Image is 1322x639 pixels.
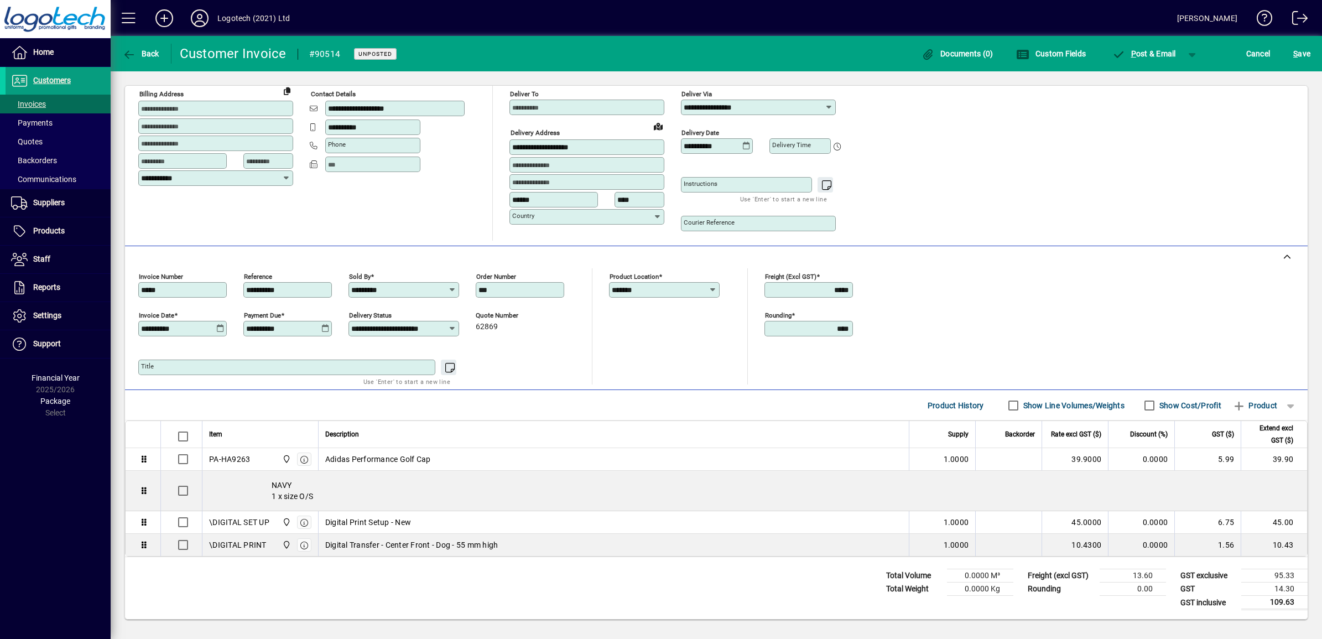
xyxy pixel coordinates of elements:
a: Logout [1284,2,1308,38]
mat-label: Product location [610,273,659,280]
span: Central [279,539,292,551]
mat-label: Invoice number [139,273,183,280]
div: PA-HA9263 [209,454,250,465]
button: Product [1227,396,1283,415]
span: ost & Email [1112,49,1176,58]
span: Suppliers [33,198,65,207]
span: 62869 [476,323,498,331]
span: Payments [11,118,53,127]
span: Support [33,339,61,348]
mat-label: Rounding [765,311,792,319]
a: Reports [6,274,111,302]
mat-label: Sold by [349,273,371,280]
td: 39.90 [1241,448,1307,471]
td: Total Volume [881,569,947,583]
div: NAVY 1 x size O/S [202,471,1307,511]
mat-label: Order number [476,273,516,280]
div: \DIGITAL SET UP [209,517,269,528]
mat-label: Courier Reference [684,219,735,226]
td: GST [1175,583,1241,596]
div: \DIGITAL PRINT [209,539,267,550]
td: GST exclusive [1175,569,1241,583]
td: 5.99 [1174,448,1241,471]
span: Item [209,428,222,440]
span: Quote number [476,312,542,319]
button: Add [147,8,182,28]
mat-label: Title [141,362,154,370]
span: Reports [33,283,60,292]
span: Home [33,48,54,56]
mat-label: Payment due [244,311,281,319]
a: Backorders [6,151,111,170]
app-page-header-button: Back [111,44,171,64]
span: Unposted [358,50,392,58]
span: Cancel [1246,45,1271,63]
mat-label: Delivery time [772,141,811,149]
div: Customer Invoice [180,45,287,63]
td: 13.60 [1100,569,1166,583]
span: Central [279,516,292,528]
a: Quotes [6,132,111,151]
button: Post & Email [1106,44,1182,64]
button: Product History [923,396,988,415]
span: Financial Year [32,373,80,382]
a: Support [6,330,111,358]
span: Adidas Performance Golf Cap [325,454,431,465]
td: 1.56 [1174,534,1241,556]
div: 45.0000 [1049,517,1101,528]
span: Rate excl GST ($) [1051,428,1101,440]
a: Staff [6,246,111,273]
span: Staff [33,254,50,263]
div: 39.9000 [1049,454,1101,465]
td: 0.0000 [1108,448,1174,471]
button: Copy to Delivery address [278,82,296,100]
span: Documents (0) [922,49,993,58]
span: Extend excl GST ($) [1248,422,1293,446]
a: Payments [6,113,111,132]
td: 0.0000 M³ [947,569,1013,583]
span: Quotes [11,137,43,146]
td: Total Weight [881,583,947,596]
td: 6.75 [1174,511,1241,534]
a: Home [6,39,111,66]
label: Show Cost/Profit [1157,400,1221,411]
mat-label: Invoice date [139,311,174,319]
span: Package [40,397,70,406]
td: Rounding [1022,583,1100,596]
button: Cancel [1243,44,1273,64]
span: Supply [948,428,969,440]
td: 109.63 [1241,596,1308,610]
span: Digital Print Setup - New [325,517,411,528]
a: View on map [649,117,667,135]
div: [PERSON_NAME] [1177,9,1237,27]
a: Products [6,217,111,245]
span: Customers [33,76,71,85]
td: 0.00 [1100,583,1166,596]
span: S [1293,49,1298,58]
span: Product History [928,397,984,414]
td: 0.0000 [1108,534,1174,556]
span: Backorder [1005,428,1035,440]
span: Digital Transfer - Center Front - Dog - 55 mm high [325,539,498,550]
button: Custom Fields [1013,44,1089,64]
td: 0.0000 Kg [947,583,1013,596]
span: Product [1232,397,1277,414]
span: Invoices [11,100,46,108]
span: Communications [11,175,76,184]
span: Back [122,49,159,58]
a: Knowledge Base [1248,2,1273,38]
mat-label: Instructions [684,180,717,188]
span: ave [1293,45,1310,63]
span: Custom Fields [1016,49,1086,58]
button: Back [119,44,162,64]
button: Profile [182,8,217,28]
mat-hint: Use 'Enter' to start a new line [740,193,827,205]
mat-label: Freight (excl GST) [765,273,816,280]
span: Central [279,453,292,465]
span: P [1131,49,1136,58]
td: 95.33 [1241,569,1308,583]
mat-label: Phone [328,141,346,148]
a: Suppliers [6,189,111,217]
td: 10.43 [1241,534,1307,556]
span: Products [33,226,65,235]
